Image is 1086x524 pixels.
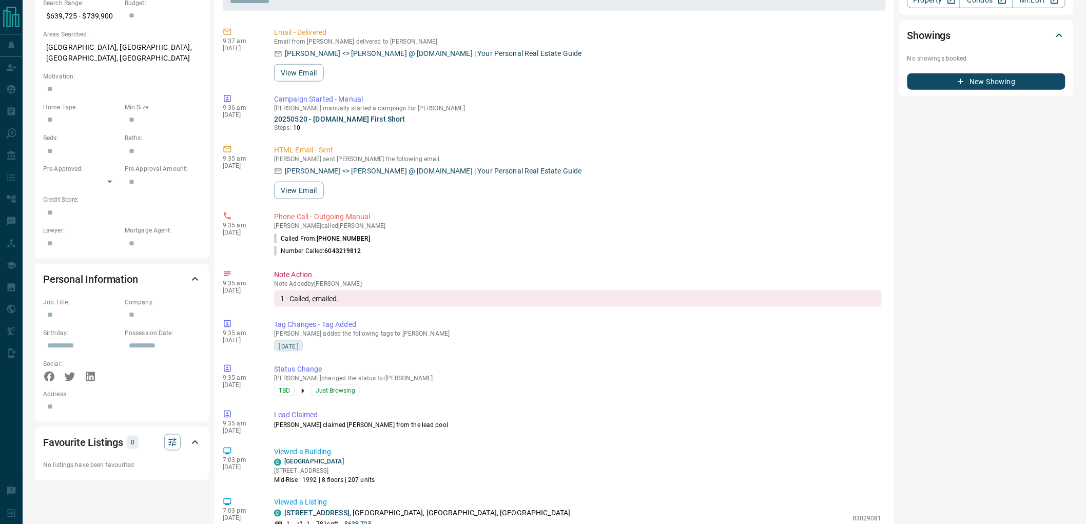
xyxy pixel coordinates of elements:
a: 20250520 - [DOMAIN_NAME] First Short [274,115,405,123]
p: 9:35 am [223,155,259,162]
p: Lead Claimed [274,410,882,420]
p: HTML Email - Sent [274,145,882,156]
p: Number Called: [274,246,361,256]
span: 6043219812 [325,247,361,255]
p: [DATE] [223,162,259,169]
p: Status Change [274,364,882,375]
span: 10 [293,124,300,131]
p: 9:35 am [223,222,259,229]
p: Baths: [125,133,201,143]
p: 9:35 am [223,280,259,287]
p: [DATE] [223,515,259,522]
div: Showings [907,23,1065,48]
p: 9:35 am [223,420,259,427]
p: Viewed a Building [274,447,882,457]
a: [STREET_ADDRESS] [284,509,350,517]
p: [PERSON_NAME] manually started a campaign for [PERSON_NAME] [274,105,882,112]
p: Home Type: [43,103,120,112]
p: Social: [43,359,120,368]
div: Favourite Listings0 [43,430,201,455]
p: Birthday: [43,328,120,338]
div: Personal Information [43,267,201,292]
p: Motivation: [43,72,201,81]
p: Note Added by [PERSON_NAME] [274,280,882,287]
p: [STREET_ADDRESS] [274,467,375,476]
p: Credit Score: [43,195,201,204]
p: Company: [125,298,201,307]
p: [DATE] [223,427,259,434]
p: Possession Date: [125,328,201,338]
p: [GEOGRAPHIC_DATA], [GEOGRAPHIC_DATA], [GEOGRAPHIC_DATA], [GEOGRAPHIC_DATA] [43,39,201,67]
div: condos.ca [274,510,281,517]
p: Called From: [274,234,370,243]
p: [PERSON_NAME] sent [PERSON_NAME] the following email [274,156,882,163]
p: [PERSON_NAME] changed the status for [PERSON_NAME] [274,375,882,382]
span: TBD [279,385,290,396]
p: [DATE] [223,464,259,471]
p: [DATE] [223,229,259,236]
p: Mortgage Agent: [125,226,201,235]
p: 0 [130,437,135,448]
p: Pre-Approved: [43,164,120,173]
p: 9:36 am [223,104,259,111]
p: [DATE] [223,381,259,389]
p: R3029081 [852,514,882,523]
p: [DATE] [223,287,259,294]
button: View Email [274,182,324,199]
p: No showings booked [907,54,1065,63]
p: [PERSON_NAME] called [PERSON_NAME] [274,222,882,229]
span: [DATE] [278,341,299,351]
p: Email - Delivered [274,27,882,38]
p: [DATE] [223,111,259,119]
p: Note Action [274,269,882,280]
p: [PERSON_NAME] claimed [PERSON_NAME] from the lead pool [274,420,882,430]
span: Just Browsing [316,385,355,396]
p: Min Size: [125,103,201,112]
p: Beds: [43,133,120,143]
p: [PERSON_NAME] <> [PERSON_NAME] @ [DOMAIN_NAME] | Your Personal Real Estate Guide [285,166,582,177]
span: [PHONE_NUMBER] [317,235,370,242]
button: View Email [274,64,324,82]
p: 7:03 pm [223,457,259,464]
p: Mid-Rise | 1992 | 8 floors | 207 units [274,476,375,485]
p: 9:37 am [223,37,259,45]
p: Pre-Approval Amount: [125,164,201,173]
p: Viewed a Listing [274,497,882,508]
button: New Showing [907,73,1065,90]
p: Job Title: [43,298,120,307]
p: [DATE] [223,337,259,344]
h2: Personal Information [43,271,138,287]
p: Phone Call - Outgoing Manual [274,211,882,222]
p: [DATE] [223,45,259,52]
p: [PERSON_NAME] <> [PERSON_NAME] @ [DOMAIN_NAME] | Your Personal Real Estate Guide [285,48,582,59]
a: [GEOGRAPHIC_DATA] [284,458,344,465]
div: 1 - Called, emailed. [274,290,882,307]
p: Address: [43,390,201,399]
p: No listings have been favourited [43,461,201,470]
p: Email from [PERSON_NAME] delivered to [PERSON_NAME] [274,38,882,45]
p: 7:03 pm [223,508,259,515]
p: Lawyer: [43,226,120,235]
p: Steps: [274,123,882,132]
p: [PERSON_NAME] added the following tags to [PERSON_NAME] [274,330,882,337]
p: Tag Changes - Tag Added [274,319,882,330]
p: $639,725 - $739,900 [43,8,120,25]
p: 9:35 am [223,329,259,337]
p: 9:35 am [223,374,259,381]
div: condos.ca [274,459,281,466]
p: Areas Searched: [43,30,201,39]
h2: Favourite Listings [43,434,123,451]
h2: Showings [907,27,951,44]
p: , [GEOGRAPHIC_DATA], [GEOGRAPHIC_DATA], [GEOGRAPHIC_DATA] [284,508,571,519]
p: Campaign Started - Manual [274,94,882,105]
